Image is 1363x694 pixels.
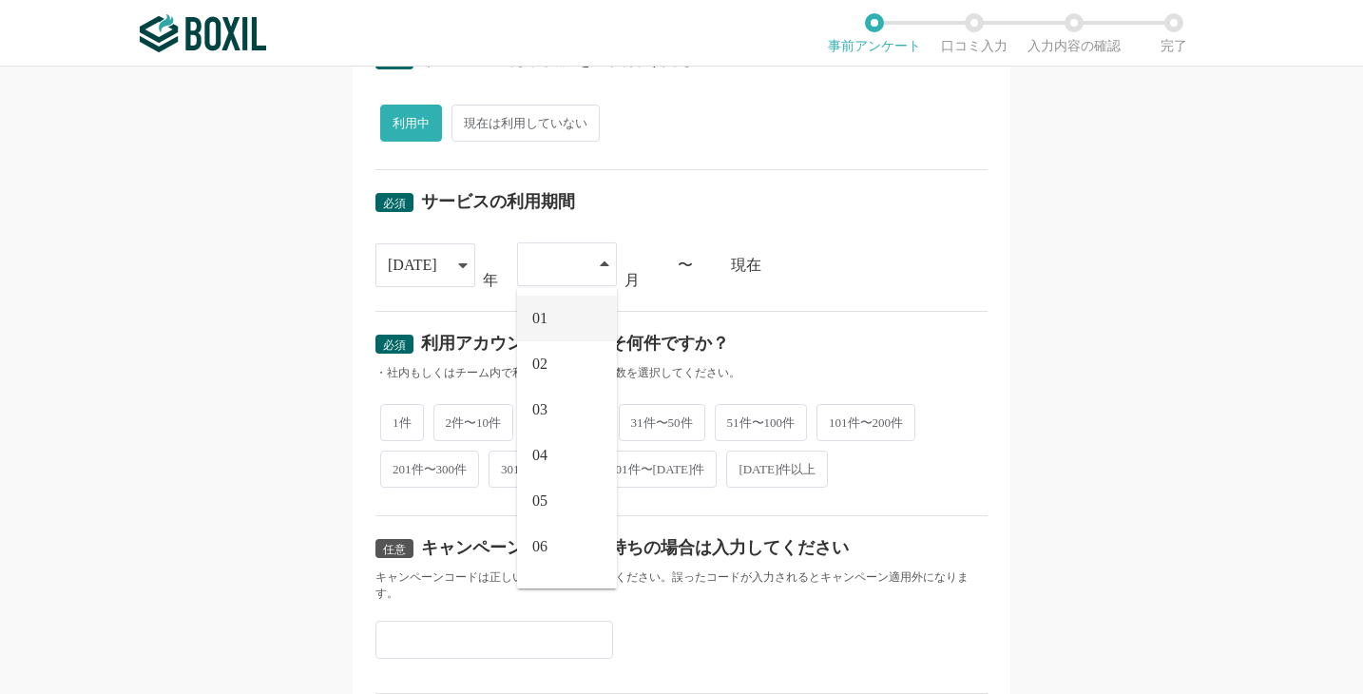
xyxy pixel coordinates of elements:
[388,244,437,286] div: [DATE]
[619,404,705,441] span: 31件〜50件
[532,402,547,417] span: 03
[383,338,406,352] span: 必須
[380,105,442,142] span: 利用中
[824,13,924,53] li: 事前アンケート
[489,451,587,488] span: 301件〜500件
[624,273,640,288] div: 月
[532,357,547,372] span: 02
[532,493,547,509] span: 05
[383,197,406,210] span: 必須
[678,258,693,273] div: 〜
[924,13,1024,53] li: 口コミ入力
[715,404,808,441] span: 51件〜100件
[726,451,828,488] span: [DATE]件以上
[421,50,712,67] div: サービスの利用状況をご回答ください
[532,311,547,326] span: 01
[421,335,729,352] div: 利用アカウント数はおよそ何件ですか？
[421,539,849,556] div: キャンペーンコードをお持ちの場合は入力してください
[597,451,717,488] span: 501件〜[DATE]件
[433,404,514,441] span: 2件〜10件
[451,105,600,142] span: 現在は利用していない
[816,404,915,441] span: 101件〜200件
[532,448,547,463] span: 04
[375,365,988,381] div: ・社内もしくはチーム内で利用中のアカウント数を選択してください。
[483,273,498,288] div: 年
[1024,13,1123,53] li: 入力内容の確認
[383,543,406,556] span: 任意
[1123,13,1223,53] li: 完了
[380,404,424,441] span: 1件
[532,539,547,554] span: 06
[731,258,988,273] div: 現在
[375,569,988,602] div: キャンペーンコードは正しいコードを入力してください。誤ったコードが入力されるとキャンペーン適用外になります。
[421,193,575,210] div: サービスの利用期間
[380,451,479,488] span: 201件〜300件
[140,14,266,52] img: ボクシルSaaS_ロゴ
